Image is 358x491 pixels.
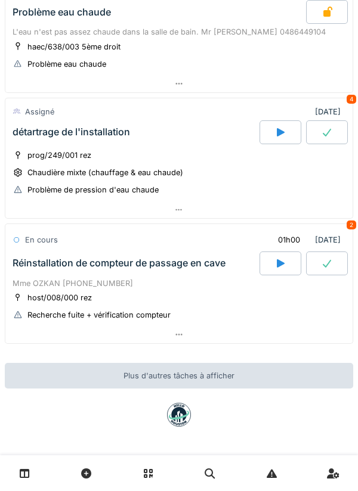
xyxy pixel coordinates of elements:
div: prog/249/001 rez [27,150,91,161]
div: 2 [347,220,356,229]
div: Mme OZKAN [PHONE_NUMBER] [13,278,345,289]
div: Problème eau chaude [27,58,106,70]
div: [DATE] [315,106,345,117]
div: Problème de pression d'eau chaude [27,184,159,195]
div: Chaudière mixte (chauffage & eau chaude) [27,167,183,178]
div: L'eau n'est pas assez chaude dans la salle de bain. Mr [PERSON_NAME] 0486449104 [13,26,345,38]
div: Problème eau chaude [13,7,111,18]
div: 01h00 [278,234,300,245]
div: host/008/000 rez [27,292,92,303]
div: Assigné [25,106,54,117]
div: 4 [347,95,356,104]
div: Réinstallation de compteur de passage en cave [13,257,226,269]
img: badge-BVDL4wpA.svg [167,403,191,427]
div: [DATE] [268,229,345,251]
div: Recherche fuite + vérification compteur [27,309,171,321]
div: détartrage de l'installation [13,126,130,138]
div: En cours [25,234,58,245]
div: haec/638/003 5ème droit [27,41,121,52]
div: Plus d'autres tâches à afficher [5,363,353,389]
